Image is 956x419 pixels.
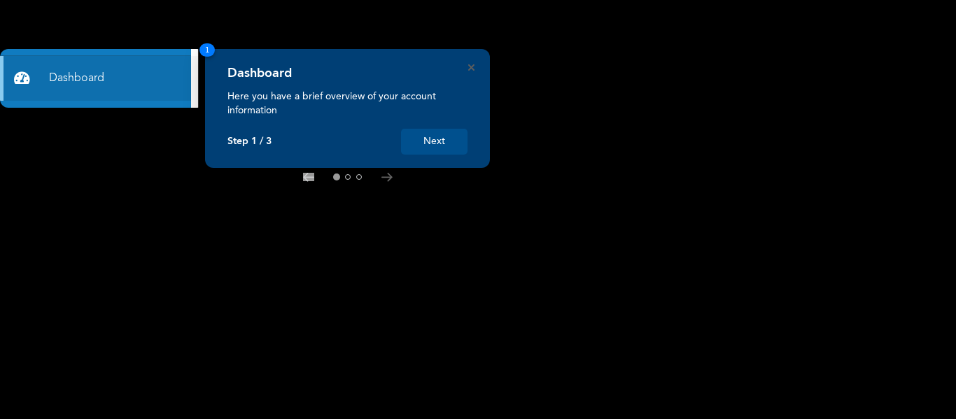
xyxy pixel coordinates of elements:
p: Step 1 / 3 [227,136,272,148]
button: Next [401,129,468,155]
h4: Dashboard [227,66,292,81]
p: Here you have a brief overview of your account information [227,90,468,118]
button: Close [468,64,475,71]
span: 1 [199,43,215,57]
